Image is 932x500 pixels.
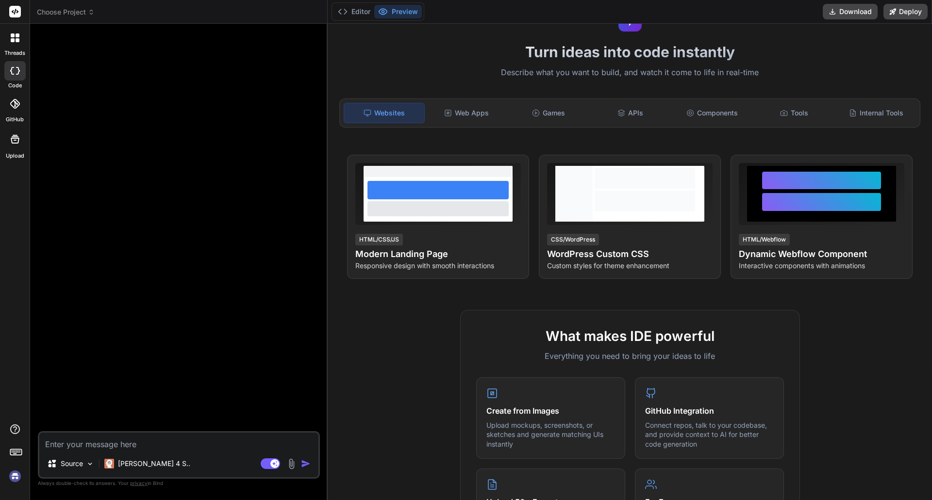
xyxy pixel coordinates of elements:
[333,66,926,79] p: Describe what you want to build, and watch it come to life in real-time
[61,459,83,468] p: Source
[6,115,24,124] label: GitHub
[883,4,928,19] button: Deploy
[823,4,878,19] button: Download
[739,261,904,271] p: Interactive components with animations
[4,49,25,57] label: threads
[645,405,774,417] h4: GitHub Integration
[754,103,834,123] div: Tools
[7,468,23,484] img: signin
[37,7,95,17] span: Choose Project
[6,152,24,160] label: Upload
[333,43,926,61] h1: Turn ideas into code instantly
[739,247,904,261] h4: Dynamic Webflow Component
[590,103,670,123] div: APIs
[355,247,521,261] h4: Modern Landing Page
[344,103,425,123] div: Websites
[104,459,114,468] img: Claude 4 Sonnet
[355,261,521,271] p: Responsive design with smooth interactions
[547,261,713,271] p: Custom styles for theme enhancement
[427,103,507,123] div: Web Apps
[301,459,311,468] img: icon
[334,5,374,18] button: Editor
[672,103,752,123] div: Components
[476,350,784,362] p: Everything you need to bring your ideas to life
[130,480,148,486] span: privacy
[476,326,784,346] h2: What makes IDE powerful
[547,247,713,261] h4: WordPress Custom CSS
[836,103,916,123] div: Internal Tools
[374,5,422,18] button: Preview
[509,103,589,123] div: Games
[86,460,94,468] img: Pick Models
[355,234,403,245] div: HTML/CSS/JS
[486,420,615,449] p: Upload mockups, screenshots, or sketches and generate matching UIs instantly
[739,234,790,245] div: HTML/Webflow
[286,458,297,469] img: attachment
[8,81,22,90] label: code
[486,405,615,417] h4: Create from Images
[645,420,774,449] p: Connect repos, talk to your codebase, and provide context to AI for better code generation
[118,459,190,468] p: [PERSON_NAME] 4 S..
[38,479,320,488] p: Always double-check its answers. Your in Bind
[547,234,599,245] div: CSS/WordPress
